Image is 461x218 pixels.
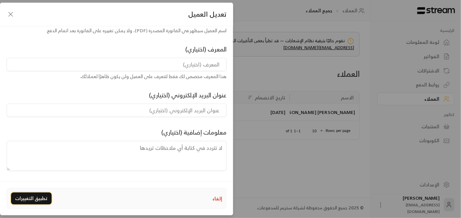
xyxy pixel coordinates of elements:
button: إلغاء [213,195,222,202]
label: المعرف (اختياري) [185,45,227,54]
button: تطبيق التغييرات [11,192,52,204]
div: هذا المعرف مخصص لك فقط لتتعرف على العميل ولن يكون ظاهرًا لعملائك. [7,73,227,80]
input: عنوان البريد الإلكتروني (اختياري) [7,104,227,117]
span: تعديل العميل [188,9,227,19]
label: عنوان البريد الإلكتروني (اختياري) [149,90,227,100]
input: المعرف (اختياري) [7,58,227,71]
div: اسم العميل سيظهر في الفاتورة المصدرة (PDF)، ولا يمكن تغييره على الفاتورة بعد اتمام الدفع. [7,27,227,34]
label: معلومات إضافية (اختياري) [161,128,227,137]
